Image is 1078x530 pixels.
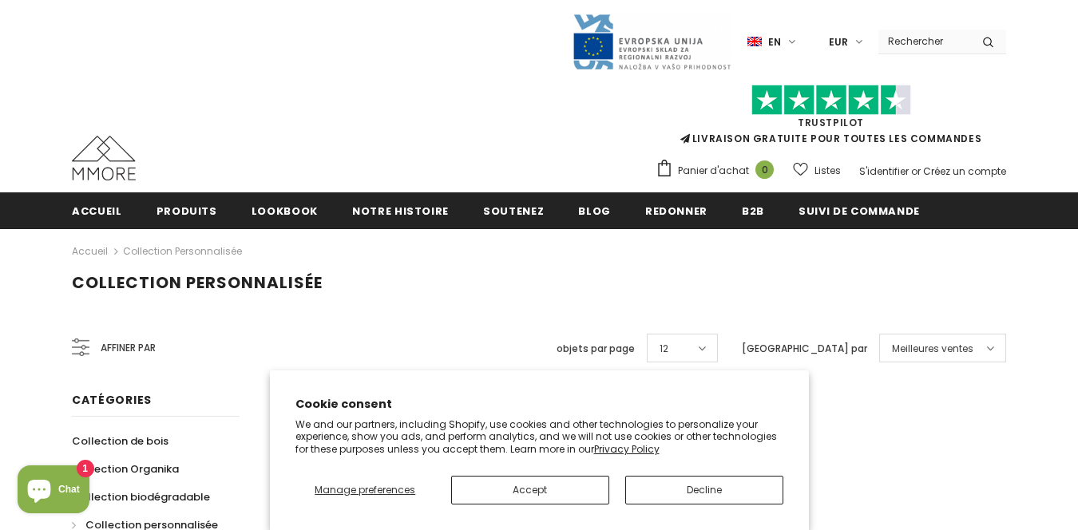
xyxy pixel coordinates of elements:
a: Créez un compte [923,164,1006,178]
span: Accueil [72,204,122,219]
a: Produits [157,192,217,228]
button: Manage preferences [295,476,436,504]
a: Javni Razpis [572,34,731,48]
button: Decline [625,476,783,504]
span: Redonner [645,204,707,219]
span: Blog [578,204,611,219]
img: Cas MMORE [72,136,136,180]
span: 0 [755,160,774,179]
img: Faites confiance aux étoiles pilotes [751,85,911,116]
span: en [768,34,781,50]
img: Javni Razpis [572,13,731,71]
span: Produits [157,204,217,219]
button: Accept [451,476,609,504]
span: Notre histoire [352,204,449,219]
img: i-lang-1.png [747,35,762,49]
span: Listes [814,163,841,179]
a: Privacy Policy [594,442,660,456]
h2: Cookie consent [295,396,783,413]
a: soutenez [483,192,544,228]
span: 12 [660,341,668,357]
label: objets par page [557,341,635,357]
a: Collection Organika [72,455,179,483]
span: soutenez [483,204,544,219]
a: Notre histoire [352,192,449,228]
a: Panier d'achat 0 [656,159,782,183]
span: Collection de bois [72,433,168,449]
a: Redonner [645,192,707,228]
span: Manage preferences [315,483,415,496]
label: [GEOGRAPHIC_DATA] par [742,341,867,357]
span: Panier d'achat [678,163,749,179]
a: S'identifier [859,164,909,178]
span: B2B [742,204,764,219]
inbox-online-store-chat: Shopify online store chat [13,465,94,517]
a: Collection de bois [72,427,168,455]
span: Lookbook [252,204,318,219]
p: We and our partners, including Shopify, use cookies and other technologies to personalize your ex... [295,418,783,456]
span: Catégories [72,392,152,408]
span: Affiner par [101,339,156,357]
a: Accueil [72,242,108,261]
span: Meilleures ventes [892,341,973,357]
span: LIVRAISON GRATUITE POUR TOUTES LES COMMANDES [656,92,1006,145]
span: EUR [829,34,848,50]
a: Lookbook [252,192,318,228]
span: Suivi de commande [799,204,920,219]
input: Search Site [878,30,970,53]
a: TrustPilot [798,116,864,129]
span: Collection biodégradable [72,489,210,504]
a: Blog [578,192,611,228]
a: Suivi de commande [799,192,920,228]
span: Collection personnalisée [72,271,323,294]
a: Listes [793,156,841,184]
span: or [911,164,921,178]
a: Accueil [72,192,122,228]
span: Collection Organika [72,461,179,477]
a: Collection biodégradable [72,483,210,511]
a: B2B [742,192,764,228]
a: Collection personnalisée [123,244,242,258]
